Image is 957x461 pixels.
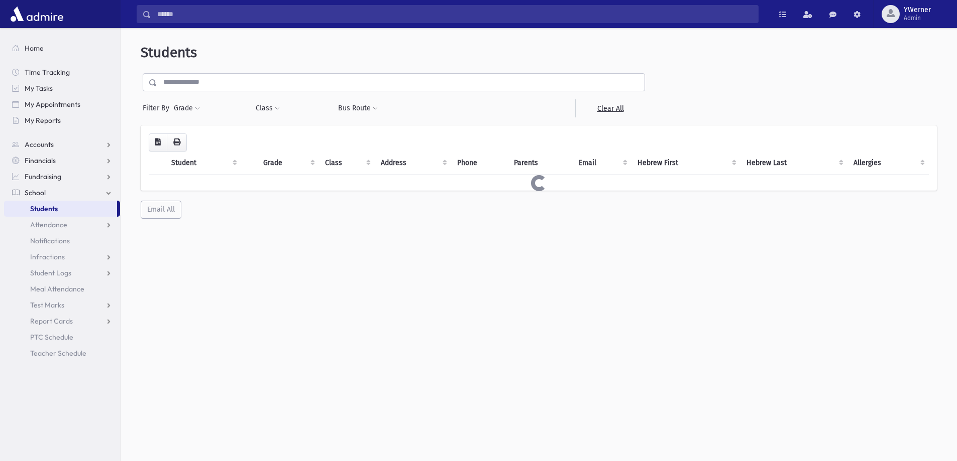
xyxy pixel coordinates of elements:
button: Print [167,133,187,151]
span: Home [25,44,44,53]
th: Allergies [847,151,929,175]
span: Report Cards [30,317,73,326]
span: Admin [904,14,931,22]
th: Grade [257,151,318,175]
a: PTC Schedule [4,329,120,345]
th: Student [165,151,241,175]
a: Clear All [575,99,645,117]
button: Email All [141,201,181,219]
a: Teacher Schedule [4,345,120,361]
span: YWerner [904,6,931,14]
span: Students [141,44,197,61]
input: Search [151,5,758,23]
span: Time Tracking [25,68,70,77]
span: Infractions [30,252,65,261]
img: AdmirePro [8,4,66,24]
a: Meal Attendance [4,281,120,297]
button: Class [255,99,280,117]
th: Email [573,151,631,175]
th: Hebrew First [631,151,740,175]
span: My Appointments [25,100,80,109]
span: My Tasks [25,84,53,93]
span: Student Logs [30,268,71,277]
span: PTC Schedule [30,333,73,342]
a: Fundraising [4,169,120,185]
a: Student Logs [4,265,120,281]
a: School [4,185,120,201]
span: Test Marks [30,300,64,310]
button: CSV [149,133,167,151]
button: Grade [173,99,200,117]
span: Fundraising [25,172,61,181]
a: My Tasks [4,80,120,96]
th: Parents [508,151,573,175]
a: Report Cards [4,313,120,329]
span: Accounts [25,140,54,149]
span: Filter By [143,103,173,113]
a: Time Tracking [4,64,120,80]
a: My Appointments [4,96,120,112]
a: Accounts [4,136,120,152]
a: Attendance [4,217,120,233]
span: My Reports [25,116,61,125]
th: Hebrew Last [740,151,848,175]
a: Notifications [4,233,120,249]
span: School [25,188,46,197]
th: Class [319,151,375,175]
span: Notifications [30,236,70,245]
span: Attendance [30,220,67,229]
span: Meal Attendance [30,284,84,293]
a: Financials [4,152,120,169]
span: Teacher Schedule [30,349,86,358]
button: Bus Route [338,99,378,117]
span: Financials [25,156,56,165]
a: My Reports [4,112,120,128]
th: Address [375,151,451,175]
a: Infractions [4,249,120,265]
th: Phone [451,151,508,175]
a: Home [4,40,120,56]
a: Students [4,201,117,217]
span: Students [30,204,58,213]
a: Test Marks [4,297,120,313]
